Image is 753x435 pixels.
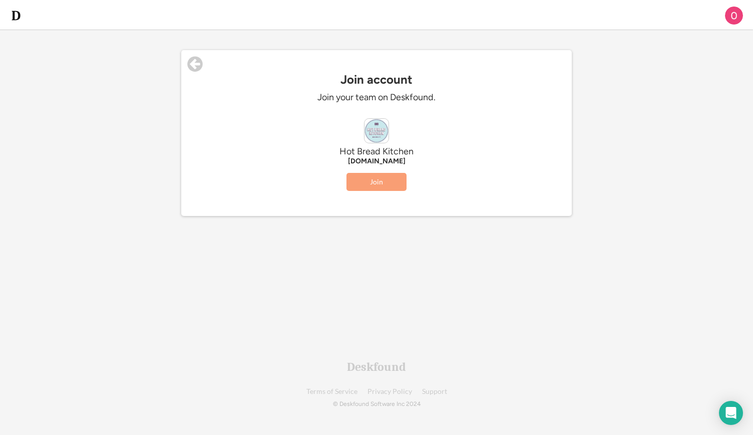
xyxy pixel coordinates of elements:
button: Join [346,173,407,191]
div: [DOMAIN_NAME] [226,157,527,165]
img: hotbreadkitchen.org [364,119,389,143]
div: Join your team on Deskfound. [226,92,527,103]
div: Join account [181,73,572,87]
a: Terms of Service [306,388,357,395]
div: Open Intercom Messenger [719,401,743,425]
a: Privacy Policy [367,388,412,395]
a: Support [422,388,447,395]
div: Deskfound [347,361,406,373]
div: Hot Bread Kitchen [226,146,527,157]
img: d-whitebg.png [10,10,22,22]
img: ACg8ocI7G3-31NveUUHCSHsttWbatVcvbWMChFTTpHauSMK5G6JNXQ=s96-c [725,7,743,25]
